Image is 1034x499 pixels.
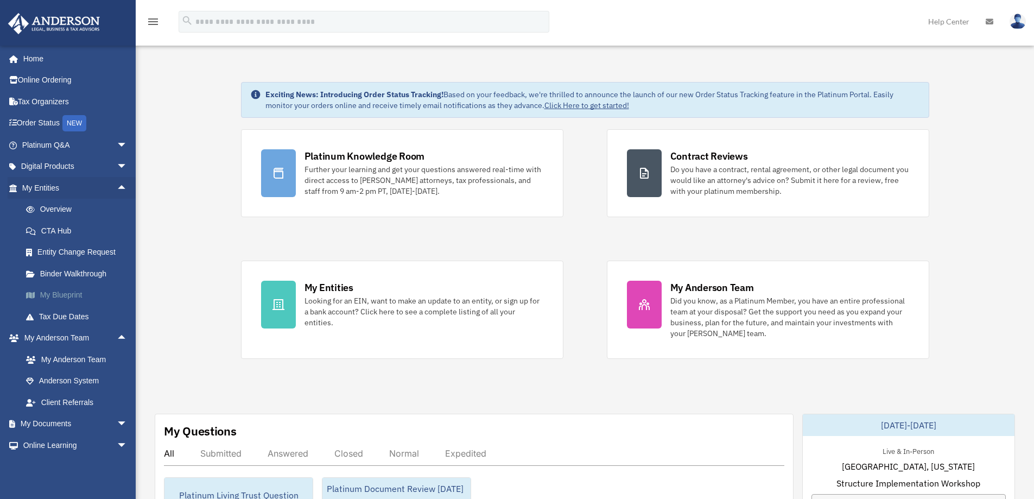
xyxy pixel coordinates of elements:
i: search [181,15,193,27]
i: menu [147,15,160,28]
div: Closed [334,448,363,459]
div: Do you have a contract, rental agreement, or other legal document you would like an attorney's ad... [670,164,909,197]
div: Platinum Knowledge Room [305,149,425,163]
a: My Blueprint [15,285,144,306]
div: Live & In-Person [874,445,943,456]
img: User Pic [1010,14,1026,29]
span: arrow_drop_up [117,177,138,199]
div: Contract Reviews [670,149,748,163]
span: arrow_drop_down [117,134,138,156]
a: Platinum Knowledge Room Further your learning and get your questions answered real-time with dire... [241,129,563,217]
a: Online Ordering [8,70,144,91]
a: Tax Due Dates [15,306,144,327]
div: Answered [268,448,308,459]
img: Anderson Advisors Platinum Portal [5,13,103,34]
a: menu [147,19,160,28]
a: Overview [15,199,144,220]
div: Looking for an EIN, want to make an update to an entity, or sign up for a bank account? Click her... [305,295,543,328]
a: My Documentsarrow_drop_down [8,413,144,435]
span: arrow_drop_down [117,456,138,478]
strong: Exciting News: Introducing Order Status Tracking! [265,90,443,99]
a: Billingarrow_drop_down [8,456,144,478]
div: Submitted [200,448,242,459]
a: Binder Walkthrough [15,263,144,285]
a: Digital Productsarrow_drop_down [8,156,144,178]
div: Expedited [445,448,486,459]
a: Client Referrals [15,391,144,413]
span: arrow_drop_down [117,413,138,435]
span: Structure Implementation Workshop [836,477,980,490]
a: Home [8,48,138,70]
span: [GEOGRAPHIC_DATA], [US_STATE] [842,460,975,473]
a: My Anderson Team [15,349,144,370]
a: My Entitiesarrow_drop_up [8,177,144,199]
a: My Entities Looking for an EIN, want to make an update to an entity, or sign up for a bank accoun... [241,261,563,359]
span: arrow_drop_down [117,434,138,457]
div: Did you know, as a Platinum Member, you have an entire professional team at your disposal? Get th... [670,295,909,339]
div: NEW [62,115,86,131]
a: My Anderson Teamarrow_drop_up [8,327,144,349]
a: Click Here to get started! [544,100,629,110]
div: [DATE]-[DATE] [803,414,1014,436]
div: My Entities [305,281,353,294]
div: My Questions [164,423,237,439]
span: arrow_drop_up [117,327,138,350]
a: Entity Change Request [15,242,144,263]
a: My Anderson Team Did you know, as a Platinum Member, you have an entire professional team at your... [607,261,929,359]
div: All [164,448,174,459]
a: Online Learningarrow_drop_down [8,434,144,456]
div: Based on your feedback, we're thrilled to announce the launch of our new Order Status Tracking fe... [265,89,920,111]
a: Anderson System [15,370,144,392]
a: Tax Organizers [8,91,144,112]
a: Order StatusNEW [8,112,144,135]
a: Platinum Q&Aarrow_drop_down [8,134,144,156]
a: Contract Reviews Do you have a contract, rental agreement, or other legal document you would like... [607,129,929,217]
div: My Anderson Team [670,281,754,294]
a: CTA Hub [15,220,144,242]
span: arrow_drop_down [117,156,138,178]
div: Further your learning and get your questions answered real-time with direct access to [PERSON_NAM... [305,164,543,197]
div: Normal [389,448,419,459]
